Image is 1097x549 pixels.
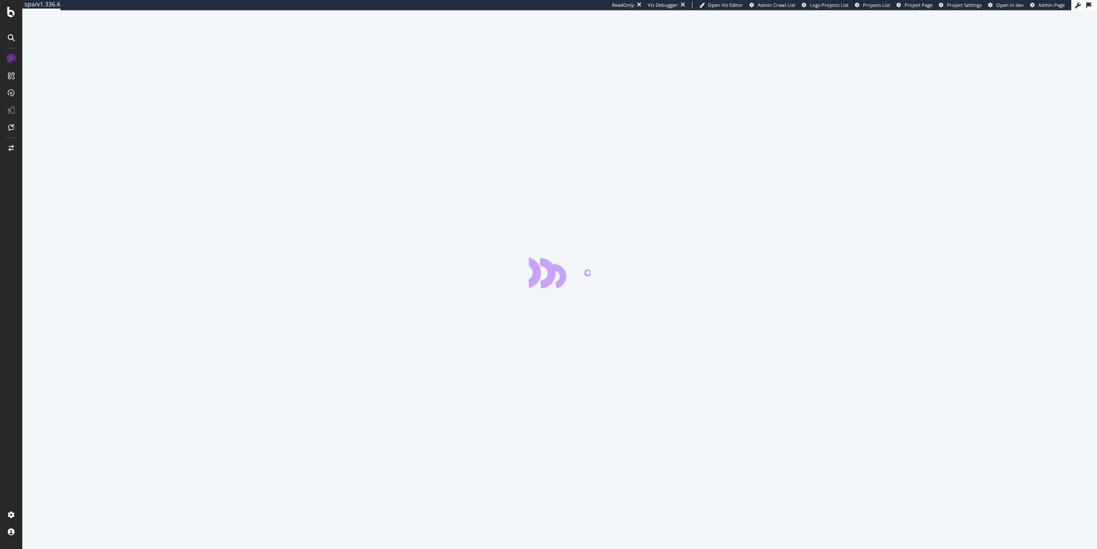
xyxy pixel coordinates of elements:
[855,2,890,9] a: Projects List
[708,2,743,8] span: Open Viz Editor
[758,2,795,8] span: Admin Crawl List
[612,2,635,9] div: ReadOnly:
[802,2,848,9] a: Logs Projects List
[905,2,932,8] span: Project Page
[896,2,932,9] a: Project Page
[699,2,743,9] a: Open Viz Editor
[947,2,982,8] span: Project Settings
[648,2,679,9] div: Viz Debugger:
[1038,2,1065,8] span: Admin Page
[863,2,890,8] span: Projects List
[529,257,590,288] div: animation
[988,2,1024,9] a: Open in dev
[810,2,848,8] span: Logs Projects List
[1030,2,1065,9] a: Admin Page
[939,2,982,9] a: Project Settings
[749,2,795,9] a: Admin Crawl List
[996,2,1024,8] span: Open in dev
